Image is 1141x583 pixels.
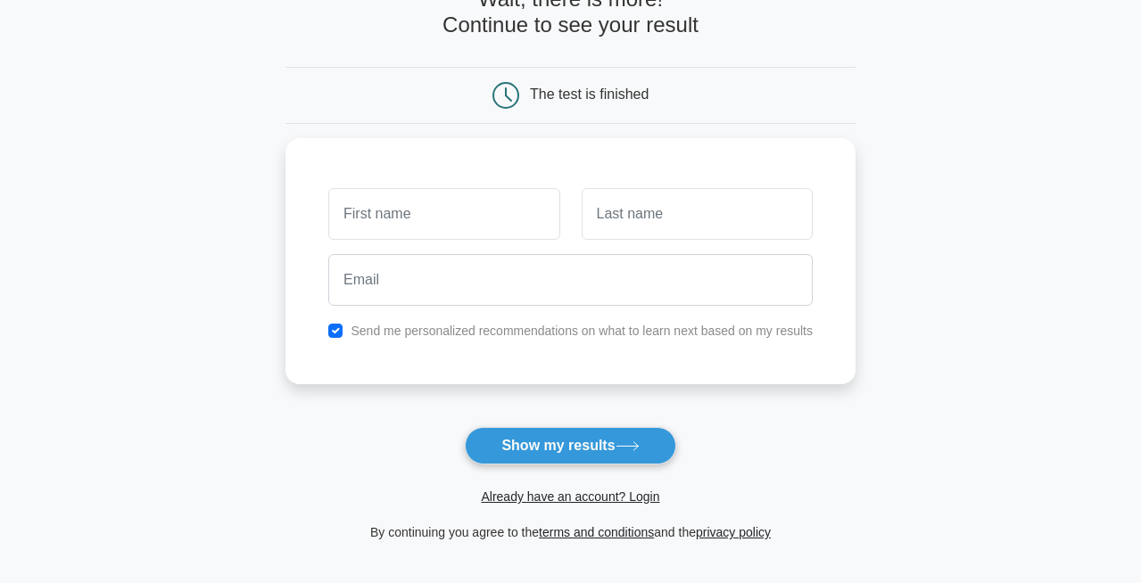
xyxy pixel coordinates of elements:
[328,188,559,240] input: First name
[351,324,813,338] label: Send me personalized recommendations on what to learn next based on my results
[539,525,654,539] a: terms and conditions
[275,521,866,543] div: By continuing you agree to the and the
[582,188,813,240] input: Last name
[328,254,813,306] input: Email
[481,489,659,504] a: Already have an account? Login
[465,427,675,464] button: Show my results
[530,86,649,102] div: The test is finished
[696,525,771,539] a: privacy policy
